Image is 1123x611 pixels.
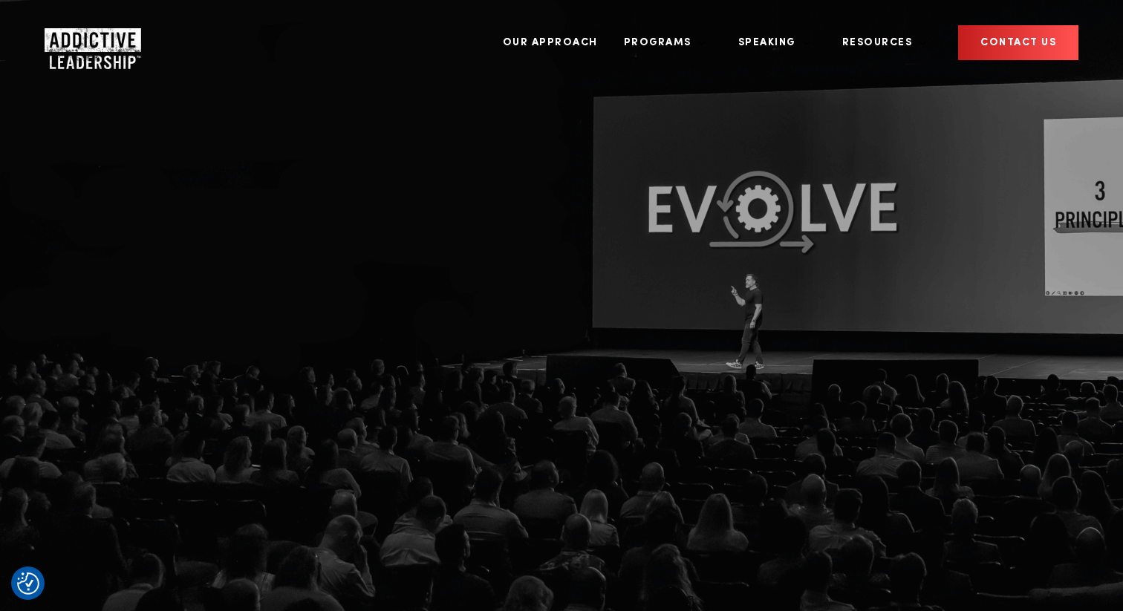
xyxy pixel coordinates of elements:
[831,15,928,71] a: Resources
[958,25,1078,60] a: CONTACT US
[492,15,609,71] a: Our Approach
[17,572,39,595] button: Consent Preferences
[17,572,39,595] img: Revisit consent button
[45,28,134,58] a: Home
[613,15,706,71] a: Programs
[727,15,810,71] a: Speaking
